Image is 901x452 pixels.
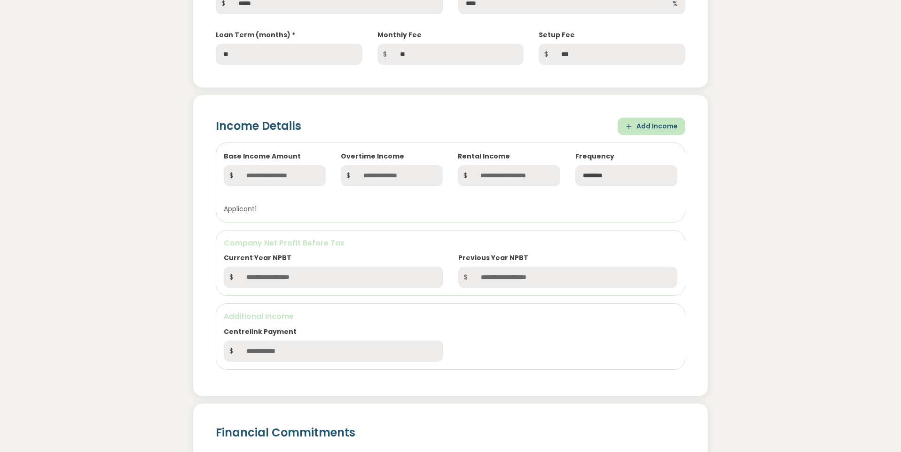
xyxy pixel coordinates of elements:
[854,407,901,452] iframe: Chat Widget
[575,151,614,161] label: Frequency
[458,267,473,288] span: $
[458,151,510,161] label: Rental Income
[224,327,297,337] label: Centrelink Payment
[224,151,301,161] label: Base Income Amount
[224,341,239,362] span: $
[224,165,239,186] span: $
[224,267,239,288] span: $
[539,30,575,40] label: Setup Fee
[216,426,685,440] h2: Financial Commitments
[341,151,404,161] label: Overtime Income
[341,165,356,186] span: $
[539,44,554,65] span: $
[224,204,257,214] small: Applicant 1
[458,165,473,186] span: $
[216,30,295,40] label: Loan Term (months) *
[224,238,677,248] h6: Company Net Profit Before Tax
[224,311,677,322] h6: Additional Income
[224,253,291,263] label: Current Year NPBT
[458,253,528,263] label: Previous Year NPBT
[377,30,422,40] label: Monthly Fee
[377,44,392,65] span: $
[216,119,301,133] h2: Income Details
[618,118,685,135] button: Add Income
